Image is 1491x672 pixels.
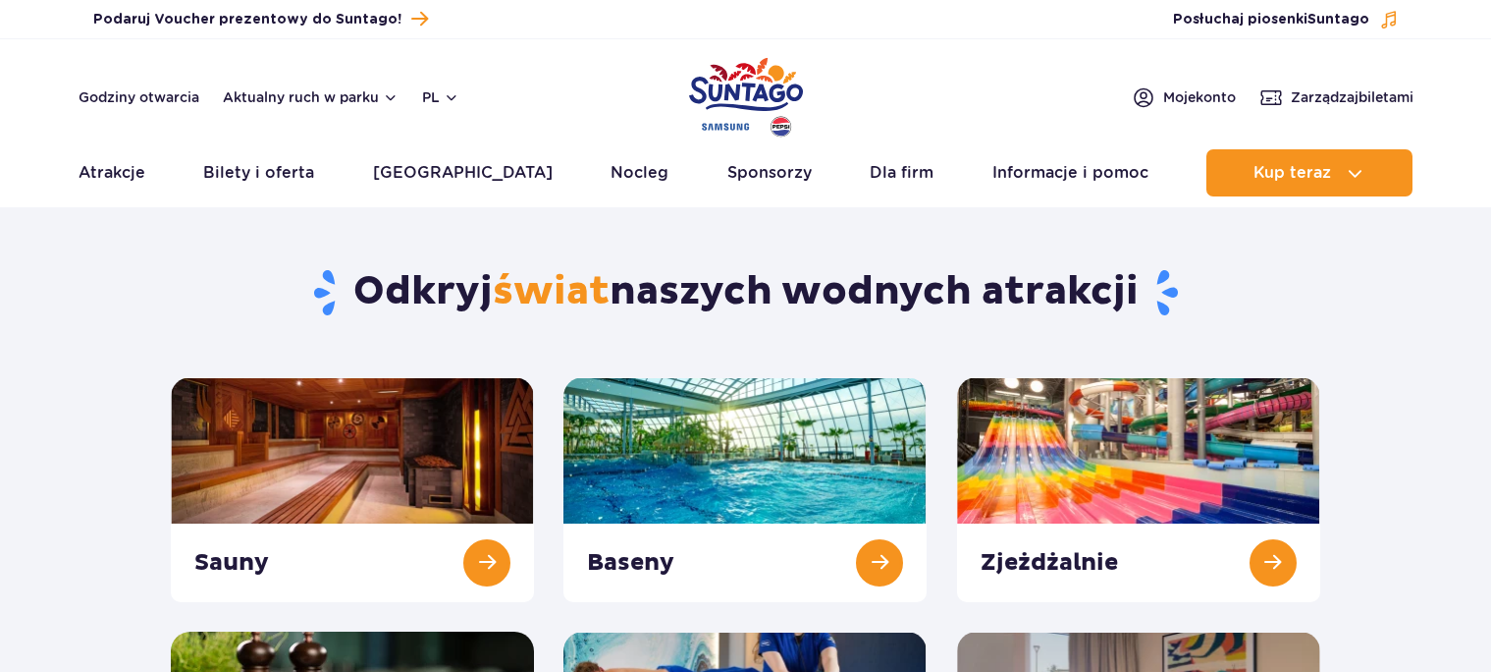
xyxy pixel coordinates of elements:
a: Informacje i pomoc [992,149,1148,196]
span: Podaruj Voucher prezentowy do Suntago! [93,10,401,29]
a: Sponsorzy [727,149,812,196]
span: Kup teraz [1253,164,1331,182]
a: Bilety i oferta [203,149,314,196]
span: Zarządzaj biletami [1291,87,1413,107]
a: Dla firm [870,149,933,196]
span: Moje konto [1163,87,1236,107]
a: [GEOGRAPHIC_DATA] [373,149,553,196]
button: pl [422,87,459,107]
span: świat [493,267,610,316]
span: Posłuchaj piosenki [1173,10,1369,29]
span: Suntago [1307,13,1369,27]
a: Podaruj Voucher prezentowy do Suntago! [93,6,428,32]
h1: Odkryj naszych wodnych atrakcji [171,267,1320,318]
a: Godziny otwarcia [79,87,199,107]
button: Posłuchaj piosenkiSuntago [1173,10,1399,29]
a: Zarządzajbiletami [1259,85,1413,109]
a: Mojekonto [1132,85,1236,109]
button: Kup teraz [1206,149,1412,196]
a: Nocleg [611,149,668,196]
button: Aktualny ruch w parku [223,89,399,105]
a: Park of Poland [689,49,803,140]
a: Atrakcje [79,149,145,196]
